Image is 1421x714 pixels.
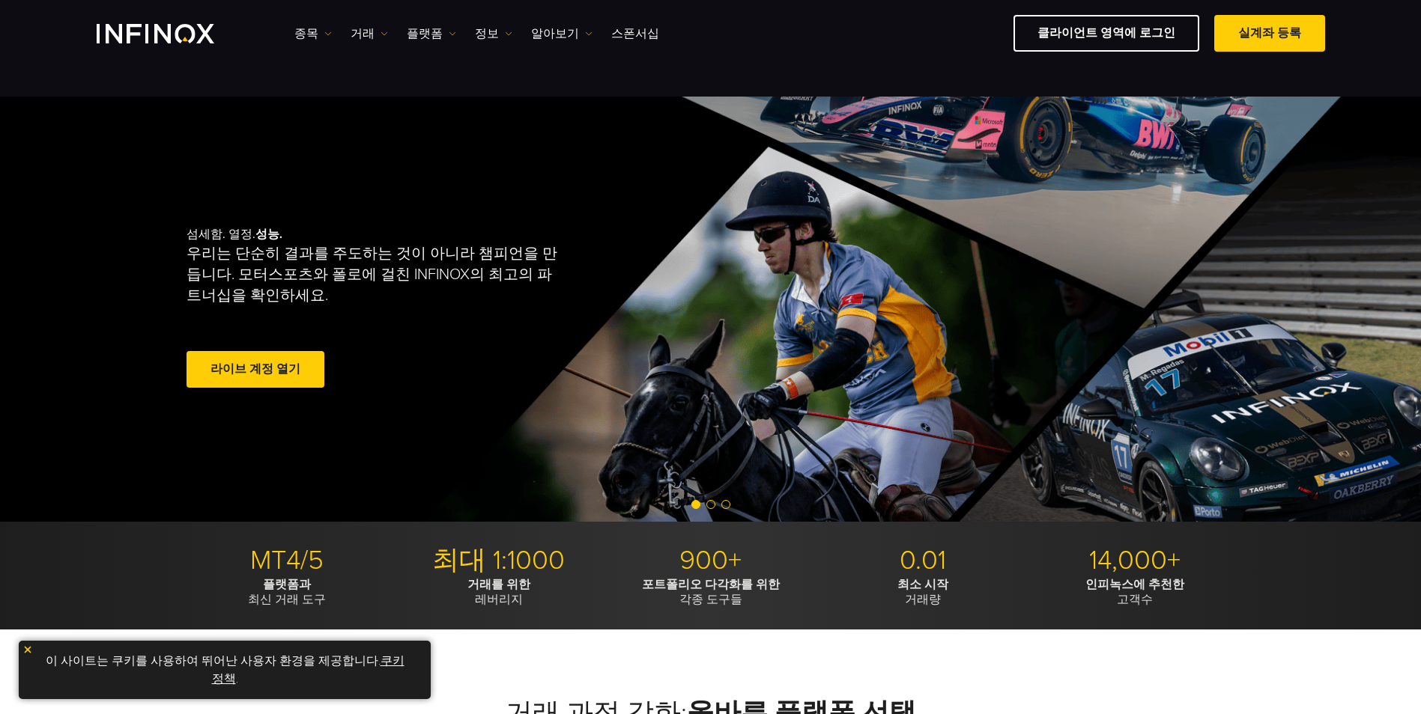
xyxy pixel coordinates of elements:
[255,227,282,242] strong: 성능.
[26,648,423,692] p: 이 사이트는 쿠키를 사용하여 뛰어난 사용자 환경을 제공합니다. .
[610,544,811,577] p: 900+
[822,544,1023,577] p: 0.01
[187,544,387,577] p: MT4/5
[822,577,1023,607] p: 거래량
[187,243,564,306] p: 우리는 단순히 결과를 주도하는 것이 아니라 챔피언을 만듭니다. 모터스포츠와 폴로에 걸친 INFINOX의 최고의 파트너십을 확인하세요.
[351,25,388,43] a: 거래
[1085,577,1184,592] strong: 인피녹스에 추천한
[691,500,700,509] span: Go to slide 1
[1014,15,1199,52] a: 클라이언트 영역에 로그인
[399,544,599,577] p: 최대 1:1000
[187,351,324,388] a: 라이브 계정 열기
[531,25,593,43] a: 알아보기
[294,25,332,43] a: 종목
[1034,544,1235,577] p: 14,000+
[187,203,658,415] div: 섬세함. 열정.
[642,577,780,592] strong: 포트폴리오 다각화를 위한
[706,500,715,509] span: Go to slide 2
[467,577,530,592] strong: 거래를 위한
[187,577,387,607] p: 최신 거래 도구
[399,577,599,607] p: 레버리지
[263,577,311,592] strong: 플랫폼과
[475,25,512,43] a: 정보
[610,577,811,607] p: 각종 도구들
[97,24,249,43] a: INFINOX Logo
[22,644,33,655] img: yellow close icon
[1034,577,1235,607] p: 고객수
[721,500,730,509] span: Go to slide 3
[611,25,659,43] a: 스폰서십
[407,25,456,43] a: 플랫폼
[897,577,948,592] strong: 최소 시작
[1214,15,1325,52] a: 실계좌 등록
